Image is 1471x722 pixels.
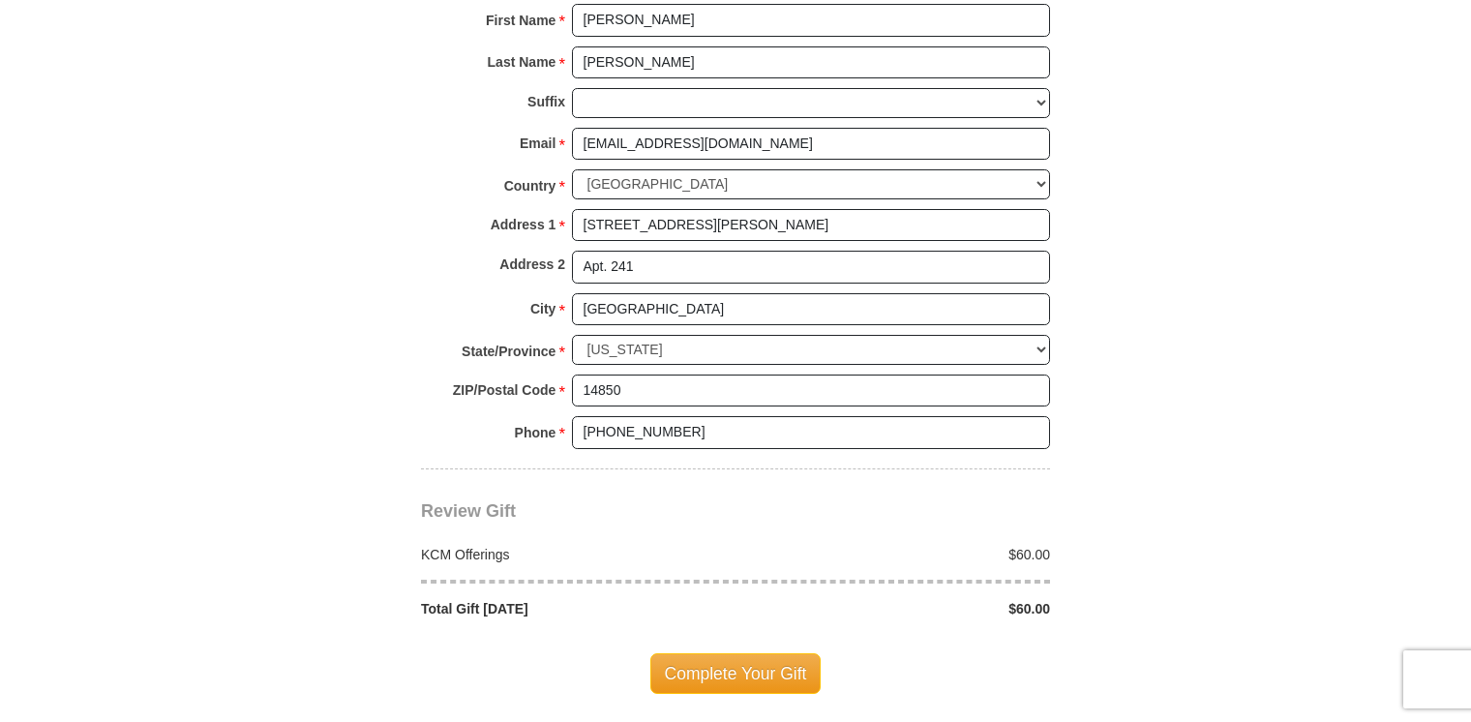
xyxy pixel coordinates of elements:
[520,130,555,157] strong: Email
[499,251,565,278] strong: Address 2
[488,48,556,75] strong: Last Name
[411,599,736,618] div: Total Gift [DATE]
[530,295,555,322] strong: City
[491,211,556,238] strong: Address 1
[453,376,556,404] strong: ZIP/Postal Code
[411,545,736,564] div: KCM Offerings
[486,7,555,34] strong: First Name
[462,338,555,365] strong: State/Province
[504,172,556,199] strong: Country
[735,599,1061,618] div: $60.00
[735,545,1061,564] div: $60.00
[527,88,565,115] strong: Suffix
[421,501,516,521] span: Review Gift
[650,653,822,694] span: Complete Your Gift
[515,419,556,446] strong: Phone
